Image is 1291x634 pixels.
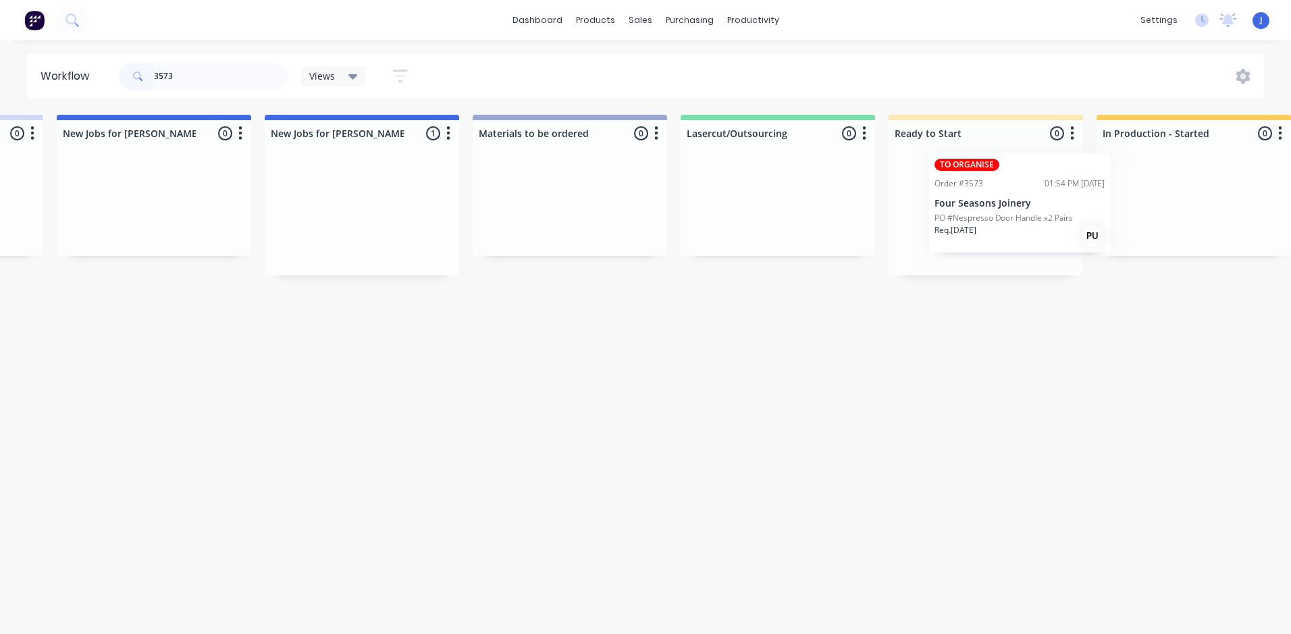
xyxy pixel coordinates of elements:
[1050,126,1064,140] span: 0
[1103,126,1236,140] input: Enter column name…
[10,126,24,140] span: 0
[41,68,96,84] div: Workflow
[687,126,820,140] input: Enter column name…
[271,126,404,140] input: Enter column name…
[309,69,335,83] span: Views
[154,63,288,90] input: Search for orders...
[659,10,720,30] div: purchasing
[63,126,196,140] input: Enter column name…
[1258,126,1272,140] span: 0
[1260,14,1263,26] span: J
[24,10,45,30] img: Factory
[634,126,648,140] span: 0
[622,10,659,30] div: sales
[479,126,612,140] input: Enter column name…
[842,126,856,140] span: 0
[506,10,569,30] a: dashboard
[1134,10,1184,30] div: settings
[569,10,622,30] div: products
[426,126,440,140] span: 1
[218,126,232,140] span: 0
[895,126,1028,140] input: Enter column name…
[720,10,786,30] div: productivity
